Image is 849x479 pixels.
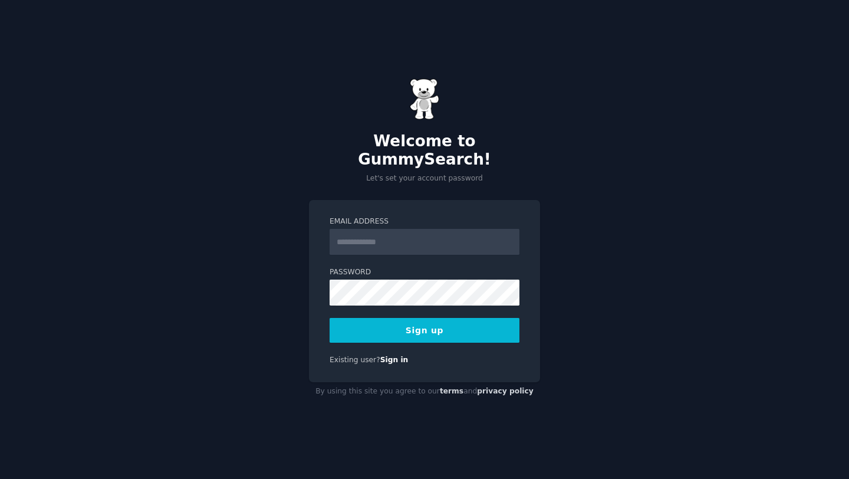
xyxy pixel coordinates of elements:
label: Password [330,267,519,278]
span: Existing user? [330,356,380,364]
img: Gummy Bear [410,78,439,120]
p: Let's set your account password [309,173,540,184]
a: terms [440,387,463,395]
div: By using this site you agree to our and [309,382,540,401]
h2: Welcome to GummySearch! [309,132,540,169]
a: Sign in [380,356,409,364]
button: Sign up [330,318,519,343]
label: Email Address [330,216,519,227]
a: privacy policy [477,387,534,395]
